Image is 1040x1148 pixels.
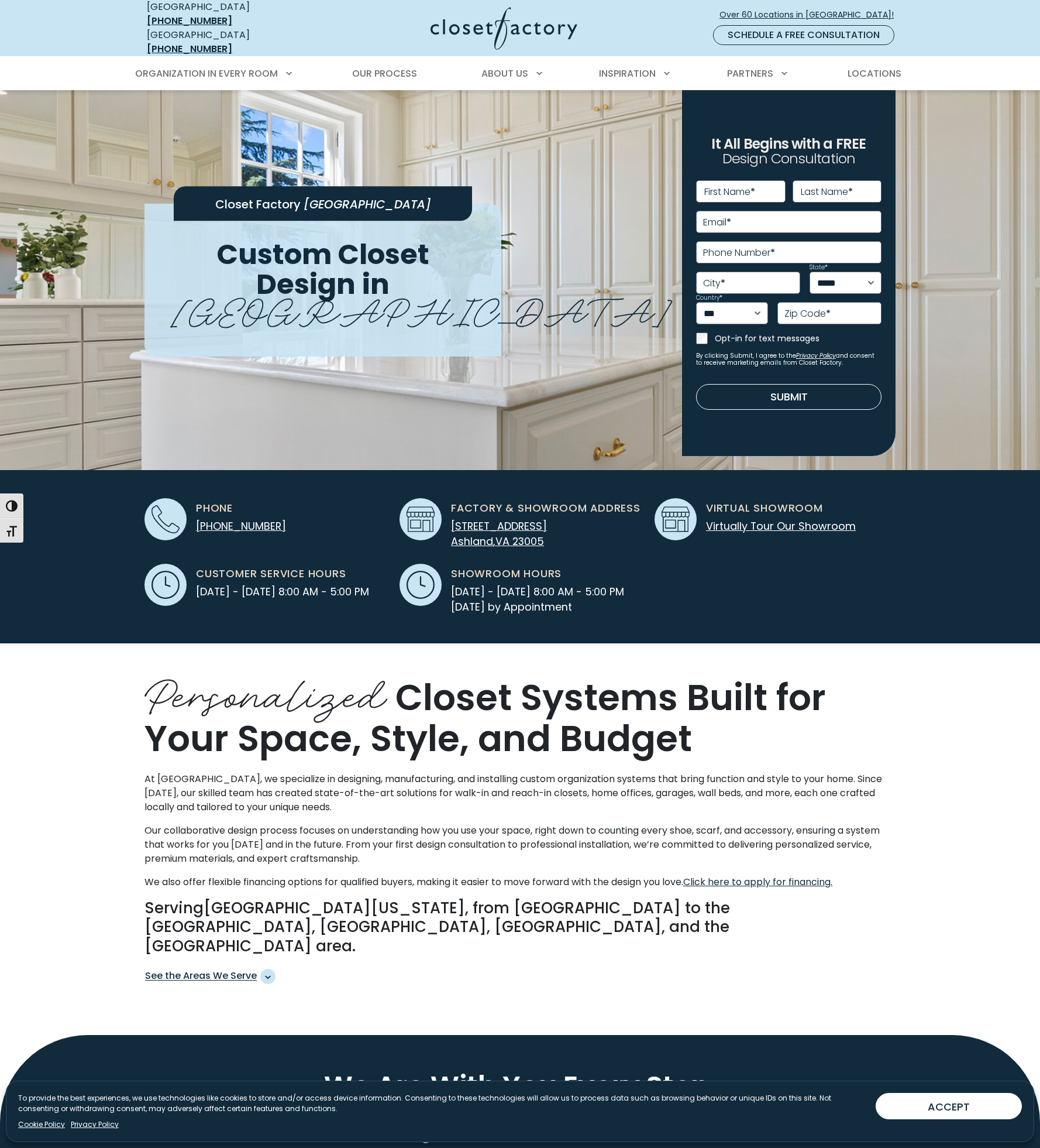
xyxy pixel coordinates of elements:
[352,67,417,80] span: Our Process
[144,897,730,957] strong: [GEOGRAPHIC_DATA][US_STATE], from [GEOGRAPHIC_DATA] to the [GEOGRAPHIC_DATA], [GEOGRAPHIC_DATA], ...
[683,875,832,889] a: Click here to apply for financing.
[144,713,692,764] span: Your Space, Style, and Budget
[147,14,232,28] a: [PHONE_NUMBER]
[196,566,346,582] span: Customer Service Hours
[722,149,856,169] span: Design Consultation
[481,67,528,80] span: About Us
[719,5,904,25] a: Over 60 Locations in [GEOGRAPHIC_DATA]!
[696,352,881,366] small: By clicking Submit, I agree to the and consent to receive marketing emails from Closet Factory.
[144,772,896,814] p: At [GEOGRAPHIC_DATA], we specialize in designing, manufacturing, and installing custom organizati...
[703,279,725,288] label: City
[144,658,387,724] span: Personalized
[796,351,836,360] a: Privacy Policy
[451,599,624,615] span: [DATE] by Appointment
[451,501,640,516] span: Factory & Showroom Address
[144,875,896,889] p: We also offer flexible financing options for qualified buyers, making it easier to move forward w...
[147,42,232,56] a: [PHONE_NUMBER]
[696,384,881,410] button: Submit
[512,534,544,549] span: 23005
[706,519,856,533] a: Virtually Tour Our Showroom
[127,57,913,90] nav: Primary Menu
[147,28,316,56] div: [GEOGRAPHIC_DATA]
[719,9,903,21] span: Over 60 Locations in [GEOGRAPHIC_DATA]!
[362,264,390,303] span: in
[215,196,301,213] span: Closet Factory
[704,187,755,197] label: First Name
[18,1119,65,1130] a: Cookie Policy
[495,534,509,549] span: VA
[801,187,853,197] label: Last Name
[144,824,896,866] p: Our collaborative design process focuses on understanding how you use your space, right down to c...
[144,897,204,919] strong: Serving
[784,309,831,318] label: Zip Code
[144,965,276,988] button: See the Areas We Serve
[145,969,276,984] span: See the Areas We Serve
[304,196,431,213] span: [GEOGRAPHIC_DATA]
[451,534,493,549] span: Ashland
[324,1067,717,1106] span: We Are With You Every Step,
[451,566,562,582] span: Showroom Hours
[706,501,823,516] span: Virtual Showroom
[810,265,828,270] label: State
[711,134,866,153] span: It All Begins with a FREE
[216,235,429,304] span: Custom Closet Design
[71,1119,119,1130] a: Privacy Policy
[171,282,671,335] span: [GEOGRAPHIC_DATA]
[135,67,278,80] span: Organization in Every Room
[599,67,656,80] span: Inspiration
[703,248,775,258] label: Phone Number
[395,672,826,723] span: Closet Systems Built for
[196,501,233,516] span: Phone
[848,67,901,80] span: Locations
[451,584,624,600] span: [DATE] - [DATE] 8:00 AM - 5:00 PM
[715,333,881,344] label: Opt-in for text messages
[18,1093,866,1114] p: To provide the best experiences, we use technologies like cookies to store and/or access device i...
[696,295,722,301] label: Country
[703,218,731,227] label: Email
[876,1093,1022,1119] button: ACCEPT
[451,519,547,533] span: [STREET_ADDRESS]
[196,584,369,600] span: [DATE] - [DATE] 8:00 AM - 5:00 PM
[451,519,547,549] a: [STREET_ADDRESS] Ashland,VA 23005
[196,519,286,533] a: [PHONE_NUMBER]
[713,25,894,45] a: Schedule a Free Consultation
[727,67,773,80] span: Partners
[662,505,690,533] img: Showroom icon
[431,7,577,50] img: Closet Factory Logo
